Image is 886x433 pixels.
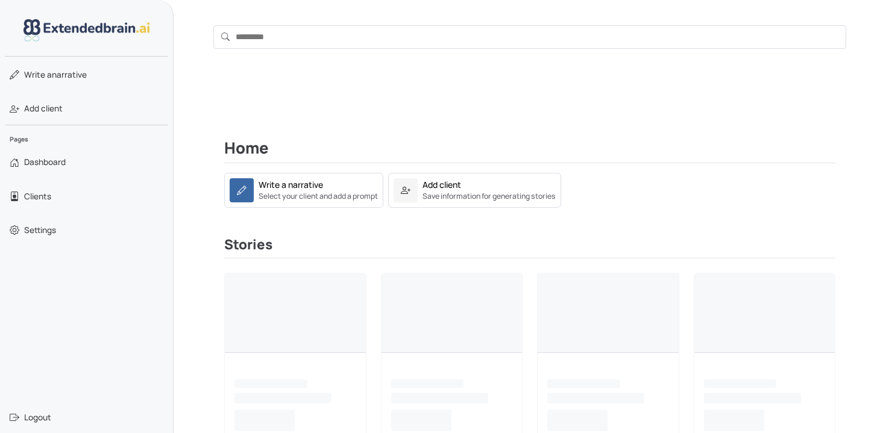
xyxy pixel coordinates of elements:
img: logo [24,19,150,42]
span: Clients [24,190,51,202]
span: Write a [24,69,52,80]
div: Add client [423,178,461,191]
a: Write a narrativeSelect your client and add a prompt [224,173,383,208]
a: Add clientSave information for generating stories [388,183,561,195]
span: Add client [24,102,63,114]
a: Write a narrativeSelect your client and add a prompt [224,183,383,195]
h3: Stories [224,237,835,258]
div: Write a narrative [259,178,323,191]
span: narrative [24,69,87,81]
small: Save information for generating stories [423,191,556,202]
span: Settings [24,224,56,236]
a: Add clientSave information for generating stories [388,173,561,208]
span: Dashboard [24,156,66,168]
span: Logout [24,411,51,423]
small: Select your client and add a prompt [259,191,378,202]
h2: Home [224,139,835,163]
